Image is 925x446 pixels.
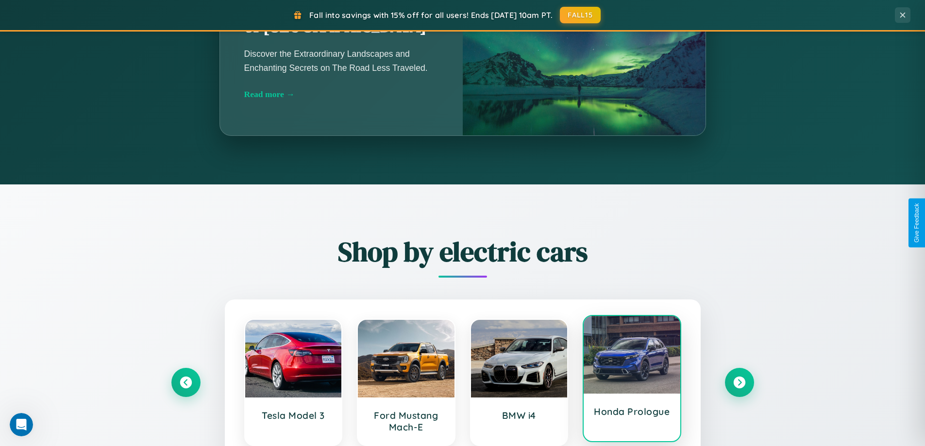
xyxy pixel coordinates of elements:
[368,410,445,433] h3: Ford Mustang Mach-E
[913,203,920,243] div: Give Feedback
[255,410,332,421] h3: Tesla Model 3
[244,47,438,74] p: Discover the Extraordinary Landscapes and Enchanting Secrets on The Road Less Traveled.
[481,410,558,421] h3: BMW i4
[560,7,601,23] button: FALL15
[10,413,33,436] iframe: Intercom live chat
[309,10,553,20] span: Fall into savings with 15% off for all users! Ends [DATE] 10am PT.
[244,89,438,99] div: Read more →
[171,233,754,270] h2: Shop by electric cars
[593,406,671,417] h3: Honda Prologue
